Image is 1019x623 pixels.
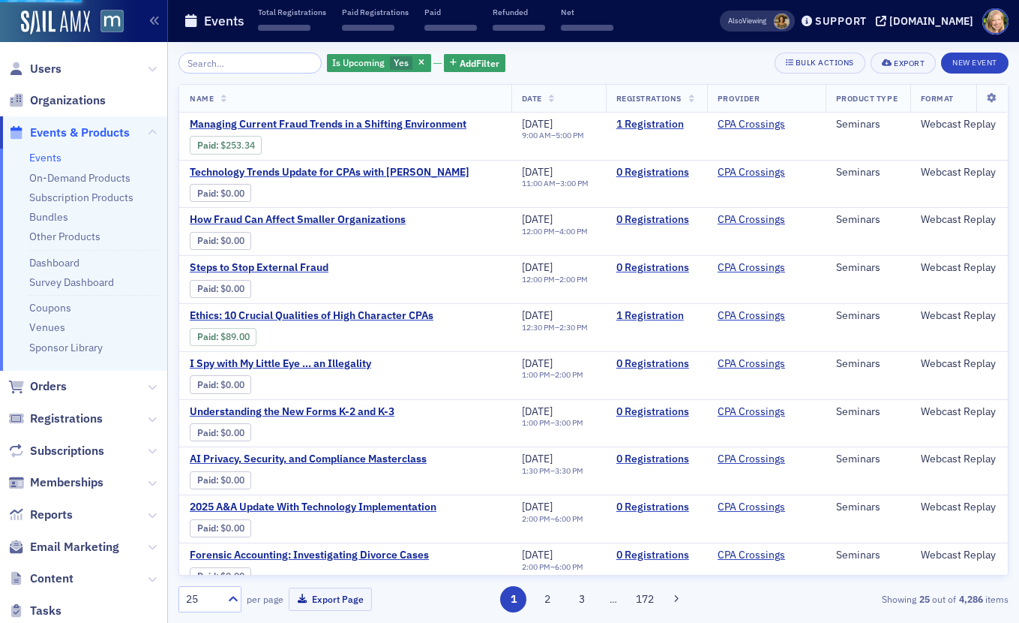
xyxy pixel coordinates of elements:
[522,370,583,380] div: –
[190,184,251,202] div: Paid: 0 - $0
[220,140,255,151] span: $253.34
[220,283,244,294] span: $0.00
[522,500,553,513] span: [DATE]
[190,519,251,537] div: Paid: 0 - $0
[522,274,555,284] time: 12:00 PM
[190,166,469,179] span: Technology Trends Update for CPAs with John Higgins
[190,280,251,298] div: Paid: 0 - $0
[220,188,244,199] span: $0.00
[522,117,553,131] span: [DATE]
[190,166,469,179] a: Technology Trends Update for CPAs with [PERSON_NAME]
[186,591,219,607] div: 25
[8,61,61,77] a: Users
[742,592,1009,606] div: Showing out of items
[197,188,216,199] a: Paid
[8,474,103,491] a: Memberships
[616,501,697,514] a: 0 Registrations
[190,375,251,393] div: Paid: 0 - $0
[21,11,90,35] img: SailAMX
[8,443,104,459] a: Subscriptions
[718,501,812,514] span: CPA Crossings
[247,592,283,606] label: per page
[342,7,409,17] p: Paid Registrations
[197,522,216,534] a: Paid
[522,466,583,476] div: –
[522,513,550,524] time: 2:00 PM
[616,261,697,275] a: 0 Registrations
[522,178,556,188] time: 11:00 AM
[561,7,613,17] p: Net
[197,474,220,486] span: :
[836,357,900,371] div: Seminars
[197,379,220,390] span: :
[444,54,505,73] button: AddFilter
[718,261,785,275] a: CPA Crossings
[424,7,477,17] p: Paid
[8,92,106,109] a: Organizations
[500,586,526,612] button: 1
[921,453,997,466] div: Webcast Replay
[190,549,442,562] a: Forensic Accounting: Investigating Divorce Cases
[718,549,785,562] a: CPA Crossings
[522,308,553,322] span: [DATE]
[493,7,545,17] p: Refunded
[197,140,216,151] a: Paid
[332,56,385,68] span: Is Upcoming
[8,603,61,619] a: Tasks
[941,53,1009,74] button: New Event
[197,331,216,342] a: Paid
[30,570,73,587] span: Content
[197,570,216,582] a: Paid
[8,378,67,395] a: Orders
[796,59,854,67] div: Bulk Actions
[190,405,442,419] a: Understanding the New Forms K-2 and K-3
[30,539,119,555] span: Email Marketing
[178,53,322,74] input: Search…
[522,275,588,284] div: –
[197,331,220,342] span: :
[561,25,613,31] span: ‌
[522,405,553,418] span: [DATE]
[718,309,812,323] span: CPA Crossings
[30,411,103,427] span: Registrations
[836,501,900,514] div: Seminars
[774,14,790,29] span: Laura Swann
[197,235,216,246] a: Paid
[190,309,442,323] a: Ethics: 10 Crucial Qualities of High Character CPAs
[616,93,682,104] span: Registrations
[29,341,103,354] a: Sponsor Library
[342,25,394,31] span: ‌
[522,562,583,572] div: –
[836,213,900,227] div: Seminars
[616,118,697,131] a: 1 Registration
[559,322,588,333] time: 2:30 PM
[220,379,244,390] span: $0.00
[718,118,785,131] a: CPA Crossings
[616,453,697,466] a: 0 Registrations
[190,118,466,131] span: Managing Current Fraud Trends in a Shifting Environment
[556,130,584,140] time: 5:00 PM
[197,235,220,246] span: :
[220,474,244,486] span: $0.00
[718,549,812,562] span: CPA Crossings
[616,549,697,562] a: 0 Registrations
[718,261,812,275] span: CPA Crossings
[718,501,785,514] a: CPA Crossings
[718,309,785,323] a: CPA Crossings
[522,465,550,476] time: 1:30 PM
[258,25,310,31] span: ‌
[836,405,900,419] div: Seminars
[568,586,595,612] button: 3
[30,474,103,491] span: Memberships
[190,261,442,275] a: Steps to Stop External Fraud
[522,514,583,524] div: –
[30,443,104,459] span: Subscriptions
[327,54,431,73] div: Yes
[190,453,442,466] a: AI Privacy, Security, and Compliance Masterclass
[522,179,589,188] div: –
[718,357,785,371] a: CPA Crossings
